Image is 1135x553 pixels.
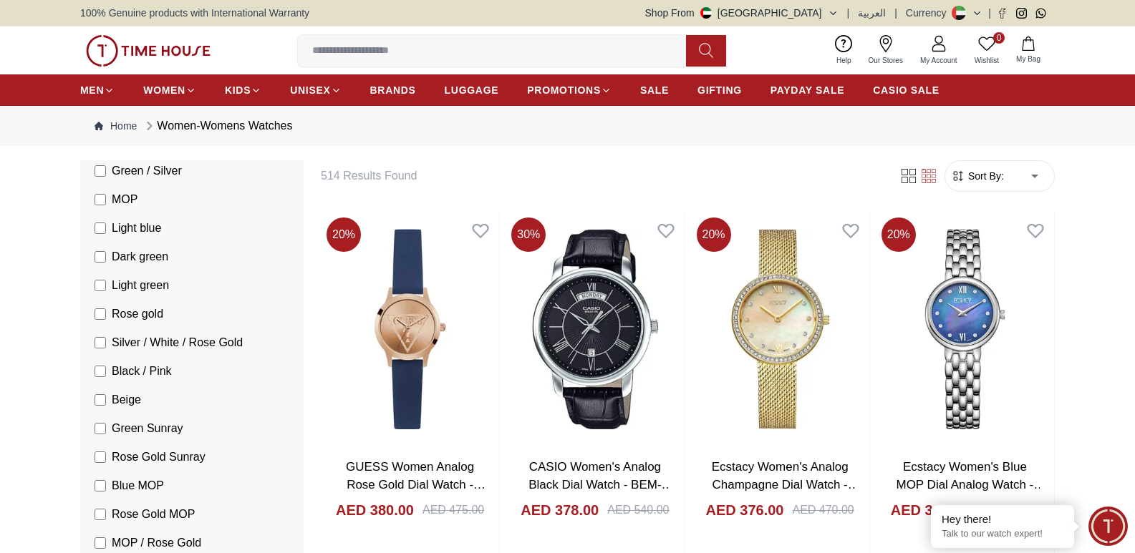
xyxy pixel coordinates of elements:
[112,191,137,208] span: MOP
[697,83,742,97] span: GIFTING
[143,117,292,134] div: Women-Womens Watches
[95,280,106,291] input: Light green
[1010,54,1046,64] span: My Bag
[86,35,211,67] img: ...
[95,308,106,320] input: Rose gold
[336,500,414,520] h4: AED 380.00
[847,6,850,20] span: |
[422,501,484,519] div: AED 475.00
[942,528,1063,540] p: Talk to our watch expert!
[112,162,182,180] span: Green / Silver
[80,83,104,97] span: MEN
[894,6,897,20] span: |
[988,6,991,20] span: |
[506,212,684,446] img: CASIO Women's Analog Black Dial Watch - BEM-152L-1AVDF
[321,212,499,446] img: GUESS Women Analog Rose Gold Dial Watch - GW0453L1
[860,32,912,69] a: Our Stores
[645,6,839,20] button: Shop From[GEOGRAPHIC_DATA]
[112,477,164,494] span: Blue MOP
[697,77,742,103] a: GIFTING
[700,7,712,19] img: United Arab Emirates
[327,217,361,252] span: 20 %
[112,363,172,380] span: Black / Pink
[95,423,106,434] input: Green Sunray
[112,449,206,466] span: Rose Gold Sunray
[965,169,1004,183] span: Sort By:
[80,106,1055,146] nav: Breadcrumb
[95,480,106,491] input: Blue MOP
[691,212,869,446] img: Ecstacy Women's Analog Champagne Dial Watch - E20506-GMGMC
[528,460,673,510] a: CASIO Women's Analog Black Dial Watch - BEM-152L-1AVDF
[80,77,115,103] a: MEN
[321,167,882,185] h6: 514 Results Found
[914,55,963,66] span: My Account
[882,217,916,252] span: 20 %
[997,8,1008,19] a: Facebook
[225,77,261,103] a: KIDS
[112,277,169,294] span: Light green
[95,366,106,377] input: Black / Pink
[143,83,185,97] span: WOMEN
[891,500,969,520] h4: AED 368.00
[112,391,141,408] span: Beige
[95,509,106,520] input: Rose Gold MOP
[95,537,106,549] input: MOP / Rose Gold
[95,165,106,177] input: Green / Silver
[640,77,669,103] a: SALE
[771,83,844,97] span: PAYDAY SALE
[966,32,1008,69] a: 0Wishlist
[706,500,784,520] h4: AED 376.00
[95,337,106,348] input: Silver / White / Rose Gold
[1008,34,1049,67] button: My Bag
[1035,8,1046,19] a: Whatsapp
[863,55,909,66] span: Our Stores
[95,222,106,234] input: Light blue
[521,500,599,520] h4: AED 378.00
[873,77,940,103] a: CASIO SALE
[828,32,860,69] a: Help
[951,169,1004,183] button: Sort By:
[370,77,416,103] a: BRANDS
[792,501,854,519] div: AED 470.00
[969,55,1005,66] span: Wishlist
[607,501,669,519] div: AED 540.00
[112,506,195,523] span: Rose Gold MOP
[1088,506,1128,546] div: Chat Widget
[896,460,1045,510] a: Ecstacy Women's Blue MOP Dial Analog Watch - E23510-SBSMN
[95,119,137,133] a: Home
[640,83,669,97] span: SALE
[80,6,309,20] span: 100% Genuine products with International Warranty
[95,194,106,205] input: MOP
[445,83,499,97] span: LUGGAGE
[95,251,106,263] input: Dark green
[112,420,183,437] span: Green Sunray
[527,77,612,103] a: PROMOTIONS
[873,83,940,97] span: CASIO SALE
[977,501,1039,519] div: AED 460.00
[143,77,196,103] a: WOMEN
[831,55,857,66] span: Help
[112,248,168,265] span: Dark green
[942,512,1063,527] div: Hey there!
[697,217,731,252] span: 20 %
[858,6,886,20] button: العربية
[445,77,499,103] a: LUGGAGE
[527,83,601,97] span: PROMOTIONS
[112,305,163,323] span: Rose gold
[112,334,243,351] span: Silver / White / Rose Gold
[95,394,106,406] input: Beige
[993,32,1005,44] span: 0
[370,83,416,97] span: BRANDS
[225,83,251,97] span: KIDS
[346,460,486,510] a: GUESS Women Analog Rose Gold Dial Watch - GW0453L1
[771,77,844,103] a: PAYDAY SALE
[290,77,341,103] a: UNISEX
[112,534,201,552] span: MOP / Rose Gold
[1016,8,1027,19] a: Instagram
[876,212,1054,446] img: Ecstacy Women's Blue MOP Dial Analog Watch - E23510-SBSMN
